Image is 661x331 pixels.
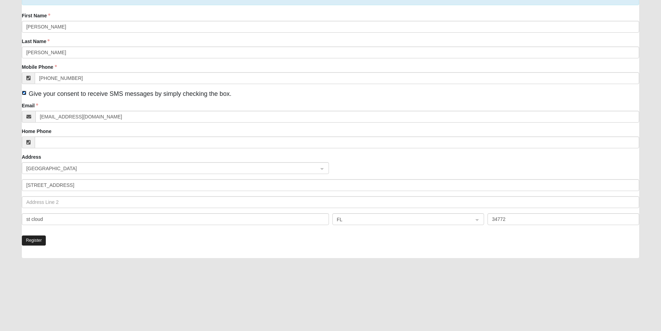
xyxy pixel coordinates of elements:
label: Mobile Phone [22,64,57,71]
span: FL [337,216,467,223]
label: Email [22,102,38,109]
span: Give your consent to receive SMS messages by simply checking the box. [29,90,231,97]
input: Give your consent to receive SMS messages by simply checking the box. [22,91,26,95]
label: Address [22,154,41,160]
label: First Name [22,12,50,19]
input: Zip [488,213,639,225]
label: Home Phone [22,128,52,135]
label: Last Name [22,38,50,45]
input: City [22,213,329,225]
span: United States [26,165,312,172]
input: Address Line 2 [22,196,639,208]
button: Register [22,235,46,246]
input: Address Line 1 [22,179,639,191]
